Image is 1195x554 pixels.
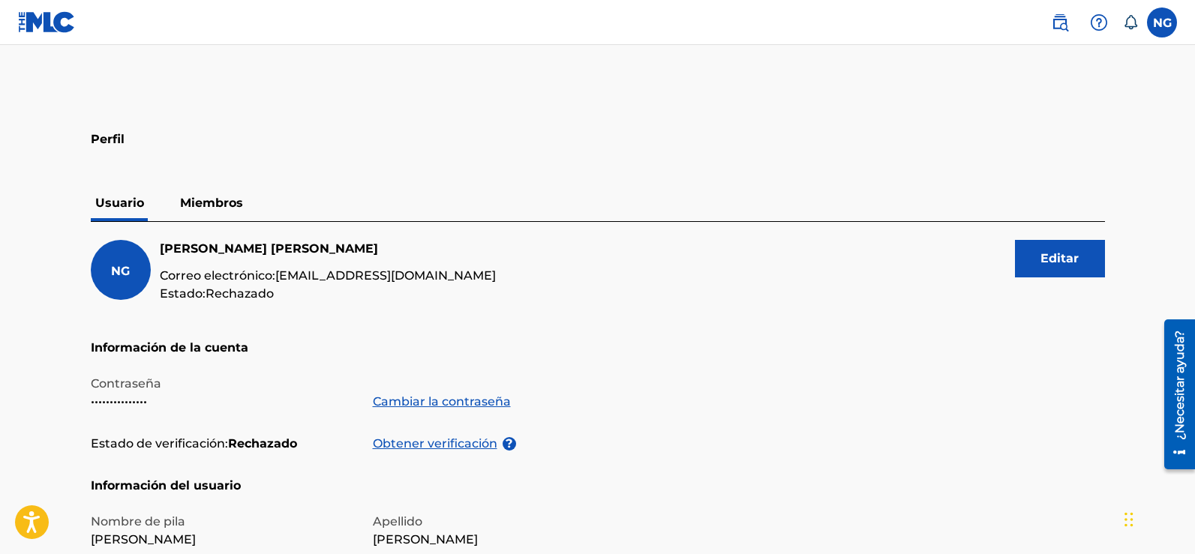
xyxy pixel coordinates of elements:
font: Información de la cuenta [91,340,248,355]
font: Usuario [95,196,144,210]
font: Estado de verificación: [91,436,228,451]
img: Logotipo del MLC [18,11,76,33]
div: Notificaciones [1123,15,1138,30]
button: Editar [1015,240,1105,277]
font: Correo electrónico: [160,268,275,283]
font: [EMAIL_ADDRESS][DOMAIN_NAME] [275,268,496,283]
font: Rechazado [206,286,274,301]
font: Información del usuario [91,478,241,493]
font: [PERSON_NAME] [271,241,378,256]
font: ••••••••••••••• [91,394,147,409]
font: Perfil [91,132,125,146]
font: ? [506,436,512,451]
iframe: Widget de chat [1120,482,1195,554]
font: NG [111,264,130,278]
h5: Néstor Galue [160,240,496,258]
font: Nombre de pila [91,514,185,529]
div: Ayuda [1084,7,1114,37]
a: Cambiar la contraseña [373,393,511,411]
font: [PERSON_NAME] [91,532,196,547]
font: Apellido [373,514,422,529]
font: Estado: [160,286,206,301]
font: Cambiar la contraseña [373,394,511,409]
font: Miembros [180,196,243,210]
div: Menú de usuario [1147,7,1177,37]
img: ayuda [1090,13,1108,31]
iframe: Centro de recursos [1153,314,1195,475]
font: [PERSON_NAME] [373,532,478,547]
font: Rechazado [228,436,297,451]
div: Arrastrar [1124,497,1133,542]
img: buscar [1051,13,1069,31]
a: Búsqueda pública [1045,7,1075,37]
font: Contraseña [91,376,161,391]
font: Editar [1040,251,1079,265]
font: [PERSON_NAME] [160,241,267,256]
font: Obtener verificación [373,436,497,451]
